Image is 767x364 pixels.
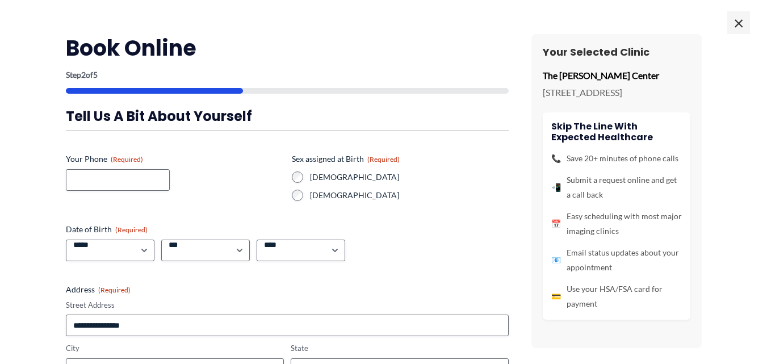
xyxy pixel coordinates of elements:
[551,245,682,275] li: Email status updates about your appointment
[66,284,131,295] legend: Address
[551,282,682,311] li: Use your HSA/FSA card for payment
[310,190,509,201] label: [DEMOGRAPHIC_DATA]
[98,286,131,294] span: (Required)
[551,216,561,231] span: 📅
[66,34,509,62] h2: Book Online
[367,155,400,164] span: (Required)
[291,343,509,354] label: State
[66,153,283,165] label: Your Phone
[310,171,509,183] label: [DEMOGRAPHIC_DATA]
[551,289,561,304] span: 💳
[727,11,750,34] span: ×
[551,173,682,202] li: Submit a request online and get a call back
[551,180,561,195] span: 📲
[66,107,509,125] h3: Tell us a bit about yourself
[66,300,509,311] label: Street Address
[543,84,690,101] p: [STREET_ADDRESS]
[551,121,682,143] h4: Skip the line with Expected Healthcare
[551,253,561,267] span: 📧
[81,70,86,80] span: 2
[66,224,148,235] legend: Date of Birth
[543,67,690,84] p: The [PERSON_NAME] Center
[66,343,284,354] label: City
[111,155,143,164] span: (Required)
[551,209,682,239] li: Easy scheduling with most major imaging clinics
[543,45,690,58] h3: Your Selected Clinic
[292,153,400,165] legend: Sex assigned at Birth
[551,151,561,166] span: 📞
[93,70,98,80] span: 5
[115,225,148,234] span: (Required)
[551,151,682,166] li: Save 20+ minutes of phone calls
[66,71,509,79] p: Step of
